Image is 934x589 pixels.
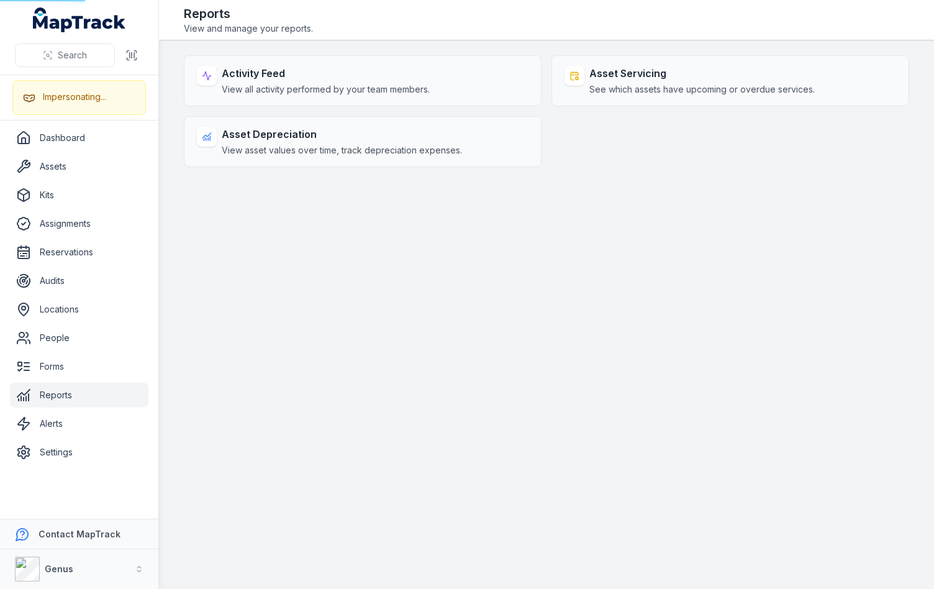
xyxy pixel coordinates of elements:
a: Activity FeedView all activity performed by your team members. [184,55,542,106]
button: Search [15,43,115,67]
a: Assignments [10,211,148,236]
span: View all activity performed by your team members. [222,83,430,96]
strong: Genus [45,564,73,574]
a: Audits [10,268,148,293]
strong: Activity Feed [222,66,430,81]
a: Reports [10,383,148,408]
strong: Contact MapTrack [39,529,120,539]
strong: Asset Depreciation [222,127,462,142]
a: People [10,326,148,350]
strong: Asset Servicing [589,66,815,81]
a: Alerts [10,411,148,436]
span: See which assets have upcoming or overdue services. [589,83,815,96]
span: Search [58,49,87,62]
a: Assets [10,154,148,179]
a: Locations [10,297,148,322]
a: Asset DepreciationView asset values over time, track depreciation expenses. [184,116,542,167]
span: View asset values over time, track depreciation expenses. [222,144,462,157]
a: Asset ServicingSee which assets have upcoming or overdue services. [551,55,909,106]
a: Kits [10,183,148,208]
a: MapTrack [33,7,126,32]
span: View and manage your reports. [184,22,313,35]
a: Reservations [10,240,148,265]
a: Dashboard [10,126,148,150]
div: Impersonating... [43,91,106,103]
h2: Reports [184,5,313,22]
a: Settings [10,440,148,465]
a: Forms [10,354,148,379]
